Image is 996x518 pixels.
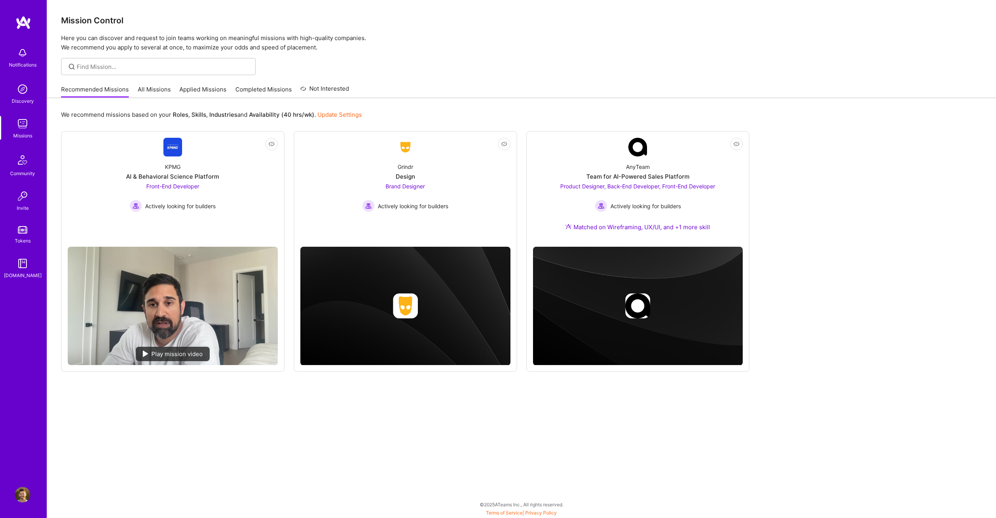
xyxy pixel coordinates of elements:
[146,183,199,190] span: Front-End Developer
[143,351,148,357] img: play
[61,111,362,119] p: We recommend missions based on your , , and .
[61,33,982,52] p: Here you can discover and request to join teams working on meaningful missions with high-quality ...
[163,138,182,156] img: Company Logo
[610,202,681,210] span: Actively looking for builders
[136,347,210,361] div: Play mission video
[126,172,219,181] div: AI & Behavioral Science Platform
[560,183,715,190] span: Product Designer, Back-End Developer, Front-End Developer
[17,204,29,212] div: Invite
[300,247,510,365] img: cover
[191,111,206,118] b: Skills
[61,16,982,25] h3: Mission Control
[362,200,375,212] img: Actively looking for builders
[47,495,996,514] div: © 2025 ATeams Inc., All rights reserved.
[68,138,278,241] a: Company LogoKPMGAI & Behavioral Science PlatformFront-End Developer Actively looking for builders...
[565,223,572,230] img: Ateam Purple Icon
[61,85,129,98] a: Recommended Missions
[138,85,171,98] a: All Missions
[386,183,425,190] span: Brand Designer
[15,81,30,97] img: discovery
[13,151,32,169] img: Community
[398,163,413,171] div: Grindr
[625,293,650,318] img: Company logo
[4,271,42,279] div: [DOMAIN_NAME]
[18,226,27,234] img: tokens
[130,200,142,212] img: Actively looking for builders
[77,63,250,71] input: Find Mission...
[533,247,743,365] img: cover
[145,202,216,210] span: Actively looking for builders
[15,45,30,61] img: bell
[525,510,557,516] a: Privacy Policy
[10,169,35,177] div: Community
[486,510,523,516] a: Terms of Service
[67,62,76,71] i: icon SearchGrey
[486,510,557,516] span: |
[733,141,740,147] i: icon EyeClosed
[165,163,181,171] div: KPMG
[179,85,226,98] a: Applied Missions
[300,138,510,241] a: Company LogoGrindrDesignBrand Designer Actively looking for buildersActively looking for builders
[13,487,32,502] a: User Avatar
[268,141,275,147] i: icon EyeClosed
[628,138,647,156] img: Company Logo
[249,111,314,118] b: Availability (40 hrs/wk)
[501,141,507,147] i: icon EyeClosed
[15,188,30,204] img: Invite
[173,111,188,118] b: Roles
[235,85,292,98] a: Completed Missions
[9,61,37,69] div: Notifications
[15,487,30,502] img: User Avatar
[565,223,710,231] div: Matched on Wireframing, UX/UI, and +1 more skill
[16,16,31,30] img: logo
[317,111,362,118] a: Update Settings
[15,256,30,271] img: guide book
[68,247,278,365] img: No Mission
[300,84,349,98] a: Not Interested
[13,132,32,140] div: Missions
[533,138,743,241] a: Company LogoAnyTeamTeam for AI-Powered Sales PlatformProduct Designer, Back-End Developer, Front-...
[15,116,30,132] img: teamwork
[595,200,607,212] img: Actively looking for builders
[209,111,237,118] b: Industries
[396,140,415,154] img: Company Logo
[393,293,418,318] img: Company logo
[15,237,31,245] div: Tokens
[378,202,448,210] span: Actively looking for builders
[396,172,415,181] div: Design
[626,163,650,171] div: AnyTeam
[12,97,34,105] div: Discovery
[586,172,689,181] div: Team for AI-Powered Sales Platform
